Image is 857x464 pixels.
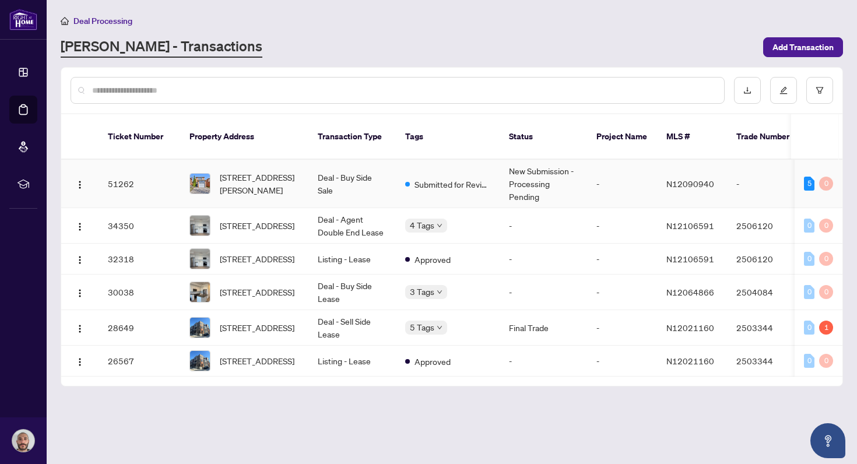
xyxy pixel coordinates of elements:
td: Listing - Lease [308,346,396,377]
td: - [500,275,587,310]
button: Open asap [810,423,845,458]
span: N12090940 [666,178,714,189]
img: thumbnail-img [190,282,210,302]
td: 2506120 [727,244,809,275]
img: thumbnail-img [190,216,210,235]
span: [STREET_ADDRESS] [220,219,294,232]
button: Logo [71,174,89,193]
span: N12021160 [666,356,714,366]
div: 0 [819,285,833,299]
td: 2506120 [727,208,809,244]
div: 0 [804,252,814,266]
td: 2504084 [727,275,809,310]
span: N12106591 [666,254,714,264]
td: Deal - Sell Side Lease [308,310,396,346]
td: - [587,160,657,208]
td: - [727,160,809,208]
span: [STREET_ADDRESS][PERSON_NAME] [220,171,299,196]
span: Approved [415,355,451,368]
th: Ticket Number [99,114,180,160]
a: [PERSON_NAME] - Transactions [61,37,262,58]
span: Approved [415,253,451,266]
div: 5 [804,177,814,191]
td: - [587,208,657,244]
td: 26567 [99,346,180,377]
th: Property Address [180,114,308,160]
img: thumbnail-img [190,174,210,194]
span: filter [816,86,824,94]
span: Deal Processing [73,16,132,26]
img: Logo [75,255,85,265]
img: thumbnail-img [190,249,210,269]
td: 2503344 [727,310,809,346]
img: Logo [75,180,85,189]
button: edit [770,77,797,104]
img: Profile Icon [12,430,34,452]
button: Logo [71,351,89,370]
td: 30038 [99,275,180,310]
button: Logo [71,318,89,337]
td: - [587,310,657,346]
span: Submitted for Review [415,178,490,191]
td: 32318 [99,244,180,275]
button: Logo [71,283,89,301]
img: logo [9,9,37,30]
span: Add Transaction [772,38,834,57]
td: Deal - Agent Double End Lease [308,208,396,244]
td: 2503344 [727,346,809,377]
td: - [500,208,587,244]
span: edit [779,86,788,94]
td: Final Trade [500,310,587,346]
span: [STREET_ADDRESS] [220,354,294,367]
th: Transaction Type [308,114,396,160]
td: New Submission - Processing Pending [500,160,587,208]
span: N12021160 [666,322,714,333]
div: 0 [804,321,814,335]
span: download [743,86,751,94]
div: 0 [819,354,833,368]
td: Listing - Lease [308,244,396,275]
span: [STREET_ADDRESS] [220,321,294,334]
span: home [61,17,69,25]
th: Project Name [587,114,657,160]
td: - [587,346,657,377]
span: N12064866 [666,287,714,297]
th: Tags [396,114,500,160]
div: 0 [819,219,833,233]
td: Deal - Buy Side Sale [308,160,396,208]
td: Deal - Buy Side Lease [308,275,396,310]
span: 4 Tags [410,219,434,232]
th: Status [500,114,587,160]
button: Logo [71,216,89,235]
button: Add Transaction [763,37,843,57]
img: Logo [75,222,85,231]
div: 0 [804,285,814,299]
td: - [587,275,657,310]
th: MLS # [657,114,727,160]
span: 5 Tags [410,321,434,334]
button: Logo [71,249,89,268]
span: down [437,289,442,295]
div: 0 [804,219,814,233]
td: 51262 [99,160,180,208]
td: - [587,244,657,275]
td: 28649 [99,310,180,346]
img: thumbnail-img [190,351,210,371]
span: down [437,325,442,331]
div: 1 [819,321,833,335]
td: 34350 [99,208,180,244]
div: 0 [819,252,833,266]
span: N12106591 [666,220,714,231]
td: - [500,346,587,377]
span: down [437,223,442,229]
td: - [500,244,587,275]
img: Logo [75,357,85,367]
img: thumbnail-img [190,318,210,338]
div: 0 [804,354,814,368]
span: [STREET_ADDRESS] [220,286,294,298]
button: download [734,77,761,104]
button: filter [806,77,833,104]
span: 3 Tags [410,285,434,298]
img: Logo [75,289,85,298]
span: [STREET_ADDRESS] [220,252,294,265]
